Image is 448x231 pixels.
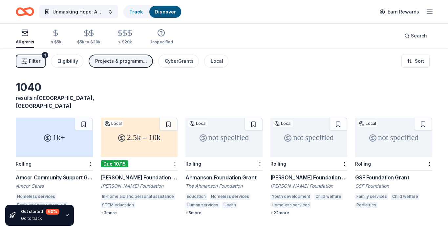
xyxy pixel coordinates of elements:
button: TrackDiscover [123,5,182,18]
button: CyberGrants [158,55,199,68]
div: Local [211,57,223,65]
div: 1 [42,52,48,58]
div: [PERSON_NAME] Foundation [101,183,178,189]
div: [PERSON_NAME] Foundation Grant [101,173,178,181]
div: Amcor Cares [16,183,93,189]
span: in [16,95,94,109]
div: Eligibility [57,57,78,65]
button: Unspecified [149,26,173,48]
a: Track [129,9,143,14]
div: Go to track [21,216,59,221]
div: GSF Foundation [355,183,432,189]
button: Filter1 [16,55,46,68]
div: GSF Foundation Grant [355,173,432,181]
div: not specified [355,118,432,157]
div: Amcor Community Support Grants [16,173,93,181]
button: Search [399,29,432,42]
div: Health [222,202,237,208]
a: Earn Rewards [376,6,423,18]
a: 2.5k – 10kLocalDue 10/15[PERSON_NAME] Foundation Grant[PERSON_NAME] FoundationIn-home aid and per... [101,118,178,216]
div: Homeless services [270,202,311,208]
div: Child welfare [314,193,343,200]
div: $5k to $20k [77,39,100,45]
div: 60 % [46,209,59,215]
div: All grants [16,39,34,45]
div: Human services [185,202,220,208]
div: Rolling [355,161,371,167]
div: 1040 [16,81,93,94]
div: Child welfare [391,193,419,200]
span: [GEOGRAPHIC_DATA], [GEOGRAPHIC_DATA] [16,95,94,109]
a: not specifiedLocalRollingAhmanson Foundation GrantThe Ahmanson FoundationEducationHomeless servic... [185,118,263,216]
button: > $20k [116,27,134,48]
div: Projects & programming, Scholarship, General operations [95,57,148,65]
a: not specifiedLocalRolling[PERSON_NAME] Foundation Grant[PERSON_NAME] FoundationYouth developmentC... [270,118,348,216]
button: Sort [401,55,430,68]
div: results [16,94,93,110]
div: Unspecified [149,39,173,45]
div: Ahmanson Foundation Grant [185,173,263,181]
div: Get started [21,209,59,215]
div: not specified [270,118,348,157]
div: Due 10/15 [101,160,128,167]
div: 2.5k – 10k [101,118,178,157]
div: Homeless services [210,193,250,200]
div: ≤ $5k [50,39,61,45]
span: Sort [415,57,424,65]
div: Local [103,120,123,127]
div: 1k+ [16,118,93,157]
div: Rolling [16,161,32,167]
button: $5k to $20k [77,27,100,48]
div: not specified [185,118,263,157]
a: Home [16,4,34,19]
div: The Ahmanson Foundation [185,183,263,189]
button: Unmasking Hope: A Night of Unity and Change Fundraising Gala [39,5,118,18]
button: ≤ $5k [50,27,61,48]
div: STEM education [101,202,135,208]
div: Education [185,193,207,200]
div: Local [273,120,293,127]
div: Rolling [270,161,286,167]
div: Home health care [138,202,175,208]
div: Local [188,120,208,127]
div: Homeless services [16,193,56,200]
button: Projects & programming, Scholarship, General operations [89,55,153,68]
div: Youth development [270,193,311,200]
div: [PERSON_NAME] Foundation [270,183,348,189]
div: Local [358,120,377,127]
div: Pediatrics [355,202,377,208]
div: CyberGrants [165,57,194,65]
span: Filter [29,57,40,65]
div: + 22 more [270,210,348,216]
div: Family services [355,193,388,200]
button: Eligibility [51,55,83,68]
a: 1k+RollingAmcor Community Support GrantsAmcor CaresHomeless servicesBasic and emergency aid+7more [16,118,93,216]
a: not specifiedLocalRollingGSF Foundation GrantGSF FoundationFamily servicesChild welfarePediatrics [355,118,432,210]
div: Rolling [185,161,201,167]
span: Search [411,32,427,40]
div: + 3 more [101,210,178,216]
button: Local [204,55,228,68]
div: > $20k [116,39,134,45]
a: Discover [155,9,176,14]
button: All grants [16,26,34,48]
div: [PERSON_NAME] Foundation Grant [270,173,348,181]
div: In-home aid and personal assistance [101,193,175,200]
span: Unmasking Hope: A Night of Unity and Change Fundraising Gala [53,8,105,16]
div: + 5 more [185,210,263,216]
